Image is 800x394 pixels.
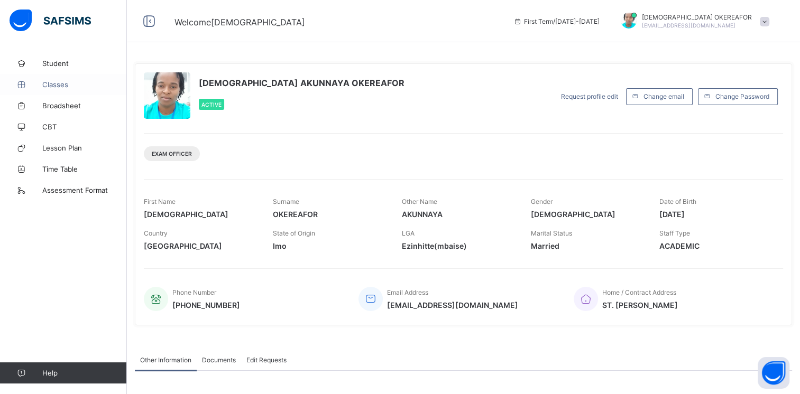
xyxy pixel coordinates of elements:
span: Date of Birth [659,198,696,205]
span: Broadsheet [42,101,127,110]
span: Active [201,101,222,108]
span: Staff Type [659,229,690,237]
span: AKUNNAYA [402,210,515,219]
span: Marital Status [530,229,572,237]
span: Email Address [387,288,428,296]
span: [DEMOGRAPHIC_DATA] OKEREAFOR [642,13,752,21]
span: Welcome [DEMOGRAPHIC_DATA] [174,17,305,27]
span: Ezinhitte(mbaise) [402,241,515,250]
span: Phone Number [172,288,216,296]
span: OKEREAFOR [273,210,386,219]
span: CBT [42,123,127,131]
span: [EMAIL_ADDRESS][DOMAIN_NAME] [387,301,518,309]
span: Lesson Plan [42,144,127,152]
span: [DEMOGRAPHIC_DATA] AKUNNAYA OKEREAFOR [199,78,404,88]
span: Married [530,241,643,250]
span: First Name [144,198,176,205]
button: Open asap [758,357,789,389]
span: Other Information [140,356,191,364]
span: Request profile edit [561,92,618,100]
img: safsims [10,10,91,32]
span: [DATE] [659,210,773,219]
span: Time Table [42,165,127,173]
span: Surname [273,198,299,205]
span: Imo [273,241,386,250]
span: [EMAIL_ADDRESS][DOMAIN_NAME] [642,22,735,29]
div: GOD'STIMEOKEREAFOR [610,13,775,30]
span: Exam Officer [152,151,192,157]
span: [DEMOGRAPHIC_DATA] [530,210,643,219]
span: Change Password [715,92,769,100]
span: ST. [PERSON_NAME] [602,301,678,309]
span: [PHONE_NUMBER] [172,301,240,309]
span: Student [42,59,127,68]
span: [GEOGRAPHIC_DATA] [144,241,257,250]
span: Assessment Format [42,186,127,194]
span: Change email [643,92,684,100]
span: Documents [202,356,236,364]
span: Other Name [402,198,437,205]
span: Home / Contract Address [602,288,676,296]
span: Country [144,229,168,237]
span: Classes [42,80,127,89]
span: session/term information [513,17,600,25]
span: LGA [402,229,415,237]
span: ACADEMIC [659,241,773,250]
span: Help [42,369,126,377]
span: [DEMOGRAPHIC_DATA] [144,210,257,219]
span: Edit Requests [246,356,287,364]
span: Gender [530,198,552,205]
span: State of Origin [273,229,315,237]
